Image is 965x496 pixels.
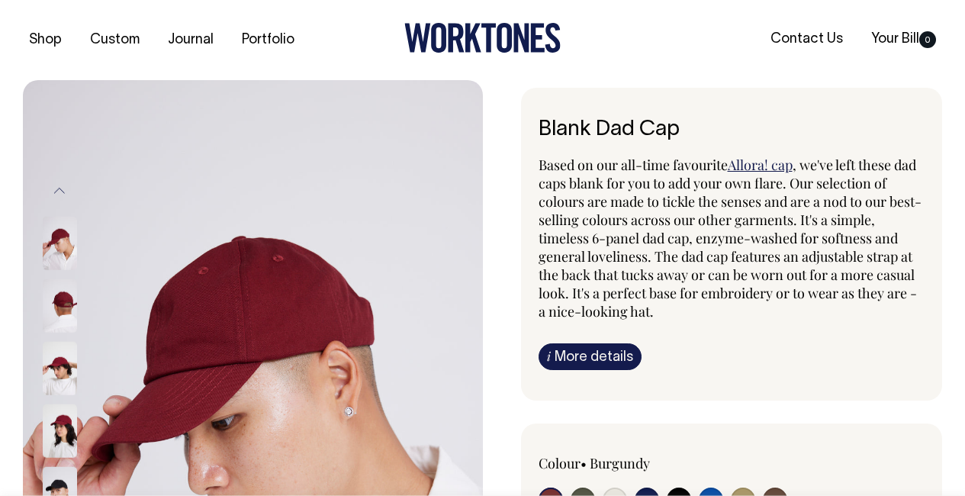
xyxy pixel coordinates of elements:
[728,156,793,174] a: Allora! cap
[919,31,936,48] span: 0
[43,216,77,269] img: burgundy
[547,348,551,364] span: i
[539,343,642,370] a: iMore details
[23,27,68,53] a: Shop
[590,454,650,472] label: Burgundy
[48,174,71,208] button: Previous
[539,156,922,320] span: , we've left these dad caps blank for you to add your own flare. Our selection of colours are mad...
[162,27,220,53] a: Journal
[865,27,942,52] a: Your Bill0
[43,279,77,332] img: burgundy
[764,27,849,52] a: Contact Us
[581,454,587,472] span: •
[43,341,77,395] img: burgundy
[43,404,77,457] img: burgundy
[539,118,925,142] h6: Blank Dad Cap
[84,27,146,53] a: Custom
[236,27,301,53] a: Portfolio
[539,454,693,472] div: Colour
[539,156,728,174] span: Based on our all-time favourite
